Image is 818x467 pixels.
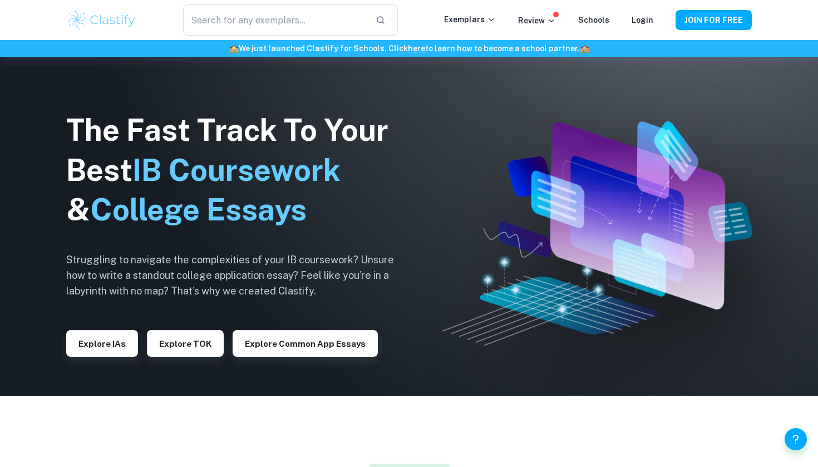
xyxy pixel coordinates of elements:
[66,338,138,348] a: Explore IAs
[90,192,307,227] span: College Essays
[578,16,609,24] a: Schools
[233,330,378,357] button: Explore Common App essays
[233,338,378,348] a: Explore Common App essays
[785,428,807,450] button: Help and Feedback
[66,110,411,230] h1: The Fast Track To Your Best &
[632,16,653,24] a: Login
[183,4,367,36] input: Search for any exemplars...
[444,13,496,26] p: Exemplars
[442,121,752,346] img: Clastify hero
[229,44,239,53] span: 🏫
[66,330,138,357] button: Explore IAs
[518,14,556,27] p: Review
[66,9,137,31] img: Clastify logo
[580,44,589,53] span: 🏫
[66,252,411,299] h6: Struggling to navigate the complexities of your IB coursework? Unsure how to write a standout col...
[147,338,224,348] a: Explore TOK
[408,44,425,53] a: here
[2,42,816,55] h6: We just launched Clastify for Schools. Click to learn how to become a school partner.
[147,330,224,357] button: Explore TOK
[132,153,341,188] span: IB Coursework
[676,10,752,30] button: JOIN FOR FREE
